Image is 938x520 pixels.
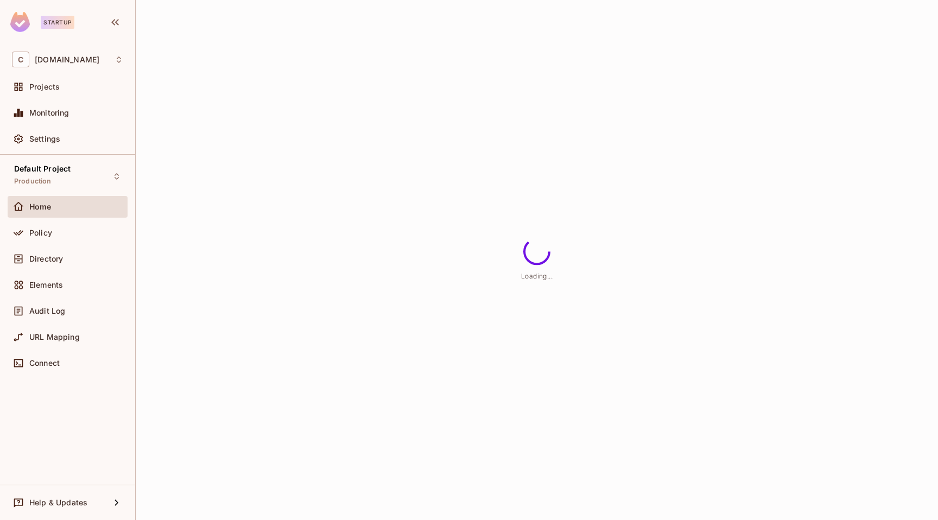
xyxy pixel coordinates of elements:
[29,498,87,507] span: Help & Updates
[29,281,63,289] span: Elements
[12,52,29,67] span: C
[29,229,52,237] span: Policy
[35,55,99,64] span: Workspace: chalkboard.io
[29,83,60,91] span: Projects
[14,177,52,186] span: Production
[14,164,71,173] span: Default Project
[29,359,60,367] span: Connect
[521,272,553,280] span: Loading...
[10,12,30,32] img: SReyMgAAAABJRU5ErkJggg==
[29,109,69,117] span: Monitoring
[29,333,80,341] span: URL Mapping
[29,255,63,263] span: Directory
[29,202,52,211] span: Home
[29,135,60,143] span: Settings
[41,16,74,29] div: Startup
[29,307,65,315] span: Audit Log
